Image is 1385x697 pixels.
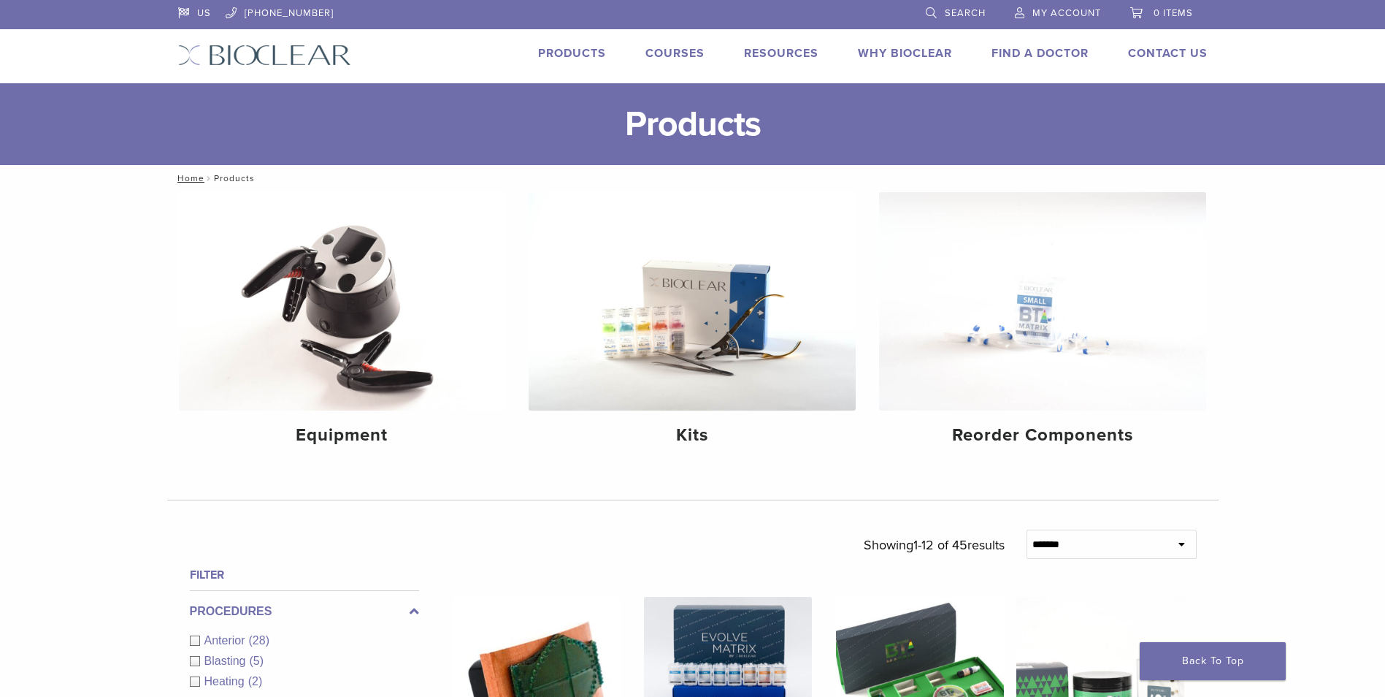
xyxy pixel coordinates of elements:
[864,530,1005,560] p: Showing results
[879,192,1206,411] img: Reorder Components
[173,173,204,183] a: Home
[645,46,705,61] a: Courses
[540,422,844,449] h4: Kits
[744,46,818,61] a: Resources
[529,192,856,458] a: Kits
[179,192,506,458] a: Equipment
[1032,7,1101,19] span: My Account
[249,634,269,647] span: (28)
[1154,7,1193,19] span: 0 items
[913,537,967,553] span: 1-12 of 45
[178,45,351,66] img: Bioclear
[204,175,214,182] span: /
[179,192,506,411] img: Equipment
[858,46,952,61] a: Why Bioclear
[248,675,263,688] span: (2)
[1128,46,1208,61] a: Contact Us
[945,7,986,19] span: Search
[538,46,606,61] a: Products
[167,165,1219,191] nav: Products
[1140,642,1286,680] a: Back To Top
[249,655,264,667] span: (5)
[191,422,494,449] h4: Equipment
[891,422,1194,449] h4: Reorder Components
[529,192,856,411] img: Kits
[879,192,1206,458] a: Reorder Components
[204,634,249,647] span: Anterior
[204,655,250,667] span: Blasting
[204,675,248,688] span: Heating
[991,46,1089,61] a: Find A Doctor
[190,566,419,584] h4: Filter
[190,603,419,620] label: Procedures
